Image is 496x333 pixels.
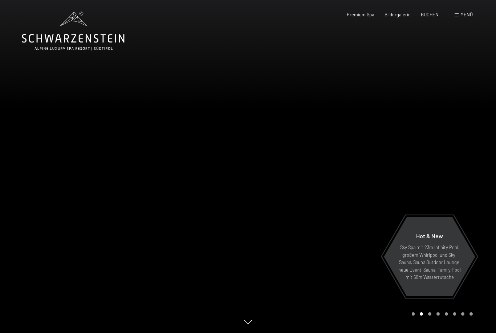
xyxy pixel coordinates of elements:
[469,312,473,316] div: Carousel Page 8
[460,12,473,17] span: Menü
[416,232,443,239] span: Hot & New
[428,312,431,316] div: Carousel Page 3
[421,12,439,17] a: BUCHEN
[385,12,411,17] a: Bildergalerie
[420,312,423,316] div: Carousel Page 2 (Current Slide)
[347,12,374,17] a: Premium Spa
[436,312,440,316] div: Carousel Page 4
[412,312,415,316] div: Carousel Page 1
[383,217,476,297] a: Hot & New Sky Spa mit 23m Infinity Pool, großem Whirlpool und Sky-Sauna, Sauna Outdoor Lounge, ne...
[453,312,456,316] div: Carousel Page 6
[461,312,464,316] div: Carousel Page 7
[409,312,473,316] div: Carousel Pagination
[398,244,461,281] p: Sky Spa mit 23m Infinity Pool, großem Whirlpool und Sky-Sauna, Sauna Outdoor Lounge, neue Event-S...
[445,312,448,316] div: Carousel Page 5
